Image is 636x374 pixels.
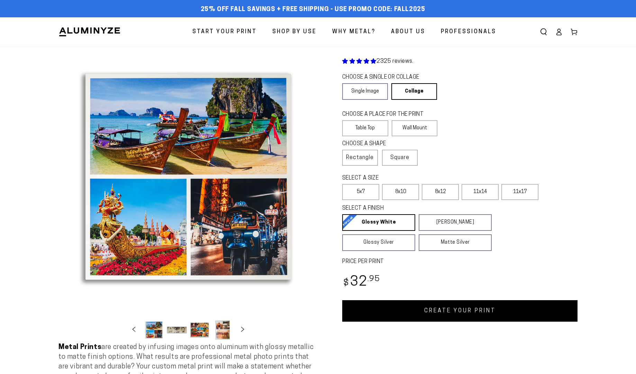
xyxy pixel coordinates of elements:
[342,234,415,251] a: Glossy Silver
[342,214,415,231] a: Glossy White
[391,83,437,100] a: Collage
[386,23,430,41] a: About Us
[367,275,380,283] sup: .95
[501,184,538,200] label: 11x17
[342,120,388,136] label: Table Top
[342,300,578,322] a: CREATE YOUR PRINT
[267,23,322,41] a: Shop By Use
[436,23,501,41] a: Professionals
[327,23,381,41] a: Why Metal?
[342,258,578,266] label: PRICE PER PRINT
[462,184,499,200] label: 11x14
[342,111,431,119] legend: CHOOSE A PLACE FOR THE PRINT
[342,205,475,212] legend: SELECT A FINISH
[419,214,492,231] a: [PERSON_NAME]
[422,184,459,200] label: 8x12
[187,23,262,41] a: Start Your Print
[536,24,551,40] summary: Search our site
[342,83,388,100] a: Single Image
[342,174,481,182] legend: SELECT A SIZE
[235,322,250,337] button: Slide right
[342,140,411,148] legend: CHOOSE A SHAPE
[212,319,233,340] button: Load image 4 in gallery view
[272,27,317,37] span: Shop By Use
[382,184,419,200] label: 8x10
[342,276,380,289] bdi: 32
[390,154,409,162] span: Square
[126,322,142,337] button: Slide left
[58,27,121,37] img: Aluminyze
[342,184,379,200] label: 5x7
[346,154,374,162] span: Rectangle
[189,319,210,340] button: Load image 3 in gallery view
[201,6,425,14] span: 25% off FALL Savings + Free Shipping - Use Promo Code: FALL2025
[419,234,492,251] a: Matte Silver
[441,27,496,37] span: Professionals
[58,47,318,342] media-gallery: Gallery Viewer
[342,73,431,81] legend: CHOOSE A SINGLE OR COLLAGE
[392,120,438,136] label: Wall Mount
[144,319,164,340] button: Load image 1 in gallery view
[332,27,375,37] span: Why Metal?
[343,279,349,288] span: $
[166,319,187,340] button: Load image 2 in gallery view
[192,27,257,37] span: Start Your Print
[391,27,425,37] span: About Us
[58,344,101,351] strong: Metal Prints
